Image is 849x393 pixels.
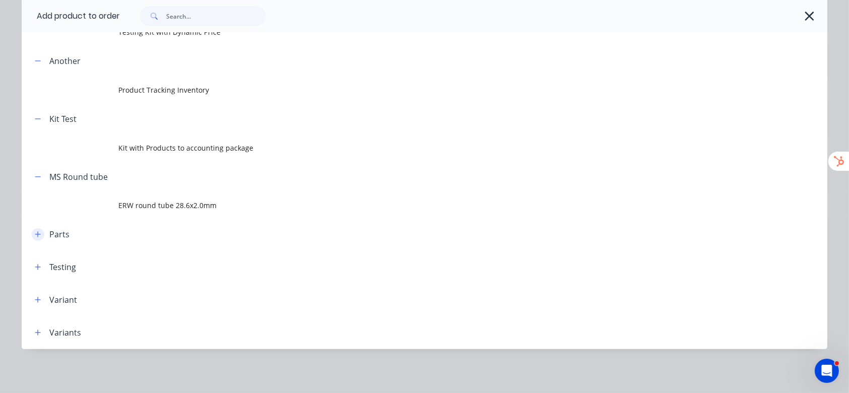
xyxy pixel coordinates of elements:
[49,55,81,67] div: Another
[118,143,685,153] span: Kit with Products to accounting package
[815,359,839,383] iframe: Intercom live chat
[166,6,266,26] input: Search...
[49,326,81,339] div: Variants
[118,200,685,211] span: ERW round tube 28.6x2.0mm
[49,113,77,125] div: Kit Test
[49,294,77,306] div: Variant
[49,171,108,183] div: MS Round tube
[49,261,76,273] div: Testing
[49,228,69,240] div: Parts
[118,85,685,95] span: Product Tracking Inventory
